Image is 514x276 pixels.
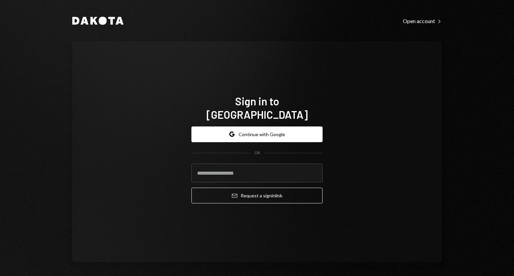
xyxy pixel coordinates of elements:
a: Open account [403,17,442,24]
button: Request a signinlink [191,188,323,203]
button: Continue with Google [191,126,323,142]
div: Open account [403,18,442,24]
h1: Sign in to [GEOGRAPHIC_DATA] [191,94,323,121]
div: OR [254,150,260,156]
